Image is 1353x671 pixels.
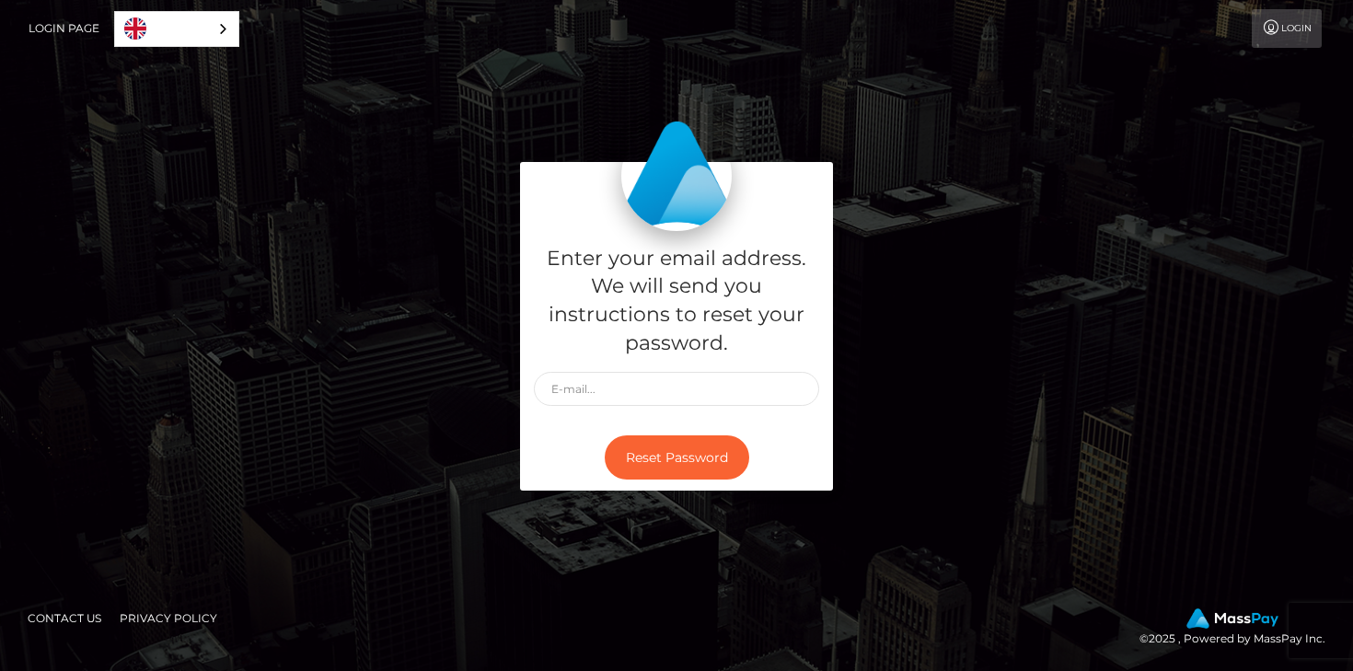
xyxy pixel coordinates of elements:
a: Login Page [29,9,99,48]
div: Language [114,11,239,47]
input: E-mail... [534,372,819,406]
button: Reset Password [605,435,749,480]
a: English [115,12,238,46]
h5: Enter your email address. We will send you instructions to reset your password. [534,245,819,358]
a: Contact Us [20,604,109,632]
div: © 2025 , Powered by MassPay Inc. [1139,608,1339,649]
img: MassPay Login [621,121,732,231]
a: Privacy Policy [112,604,225,632]
img: MassPay [1186,608,1278,629]
aside: Language selected: English [114,11,239,47]
a: Login [1252,9,1322,48]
